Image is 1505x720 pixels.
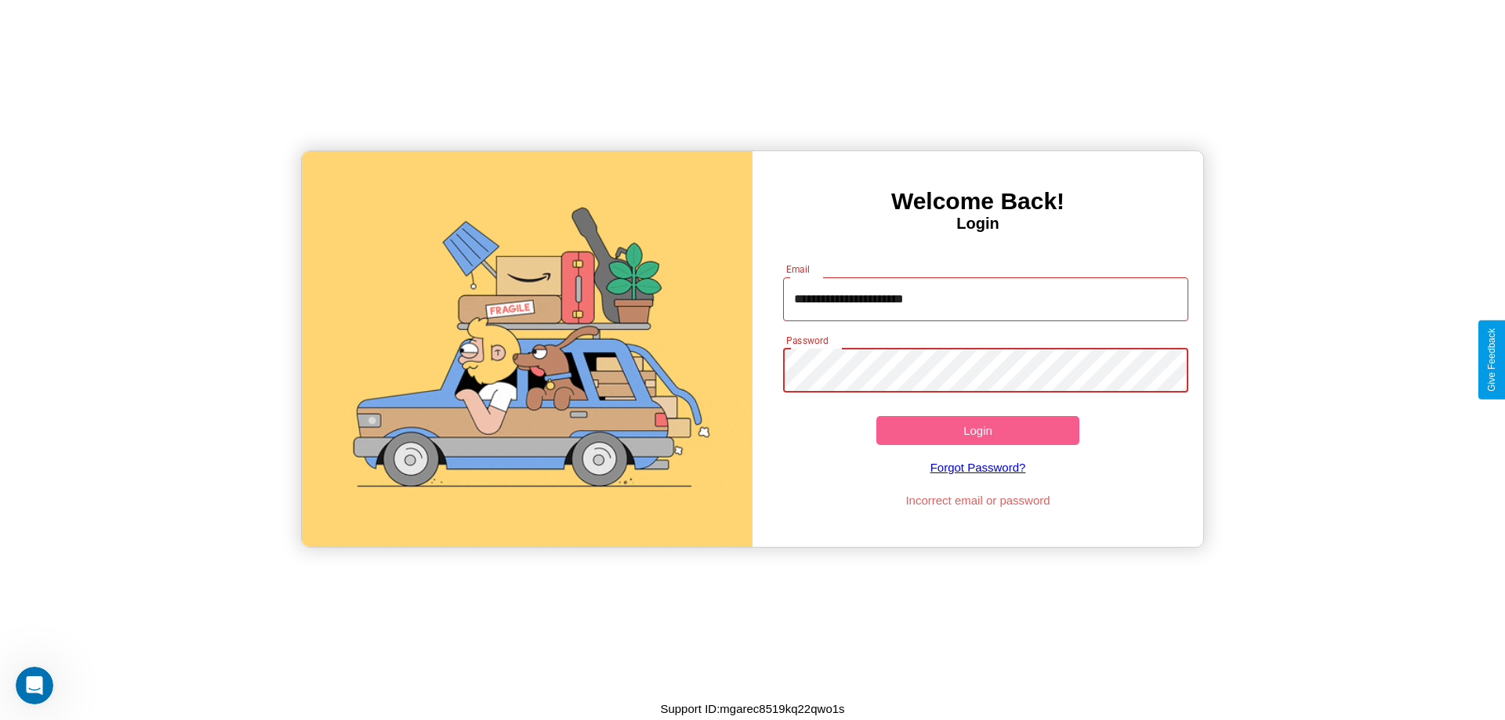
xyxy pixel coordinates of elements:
h4: Login [752,215,1203,233]
img: gif [302,151,752,547]
label: Email [786,262,811,276]
iframe: Intercom live chat [16,667,53,704]
h3: Welcome Back! [752,188,1203,215]
label: Password [786,334,828,347]
p: Support ID: mgarec8519kq22qwo1s [660,698,844,719]
button: Login [876,416,1079,445]
a: Forgot Password? [775,445,1181,490]
div: Give Feedback [1486,328,1497,392]
p: Incorrect email or password [775,490,1181,511]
